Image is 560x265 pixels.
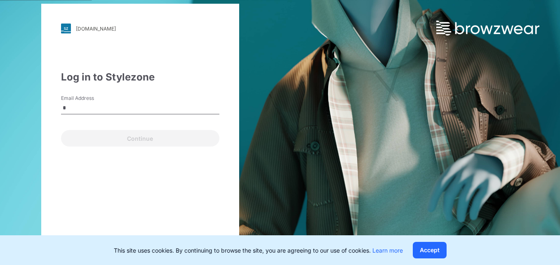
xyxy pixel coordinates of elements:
[372,247,403,254] a: Learn more
[61,24,219,33] a: [DOMAIN_NAME]
[76,26,116,32] div: [DOMAIN_NAME]
[61,24,71,33] img: svg+xml;base64,PHN2ZyB3aWR0aD0iMjgiIGhlaWdodD0iMjgiIHZpZXdCb3g9IjAgMCAyOCAyOCIgZmlsbD0ibm9uZSIgeG...
[61,70,219,85] div: Log in to Stylezone
[114,246,403,255] p: This site uses cookies. By continuing to browse the site, you are agreeing to our use of cookies.
[436,21,539,35] img: browzwear-logo.73288ffb.svg
[61,95,119,102] label: Email Address
[413,242,447,258] button: Accept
